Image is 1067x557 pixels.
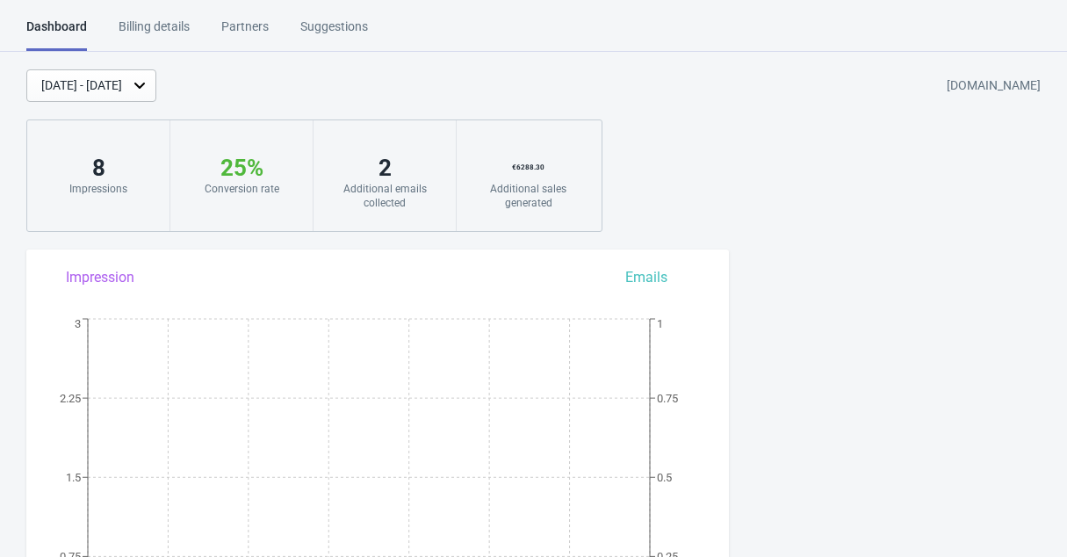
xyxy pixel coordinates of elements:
[26,18,87,51] div: Dashboard
[66,471,81,484] tspan: 1.5
[300,18,368,48] div: Suggestions
[474,182,582,210] div: Additional sales generated
[993,487,1049,539] iframe: chat widget
[221,18,269,48] div: Partners
[474,154,582,182] div: € 6288.30
[60,392,81,405] tspan: 2.25
[45,154,152,182] div: 8
[947,70,1041,102] div: [DOMAIN_NAME]
[657,471,672,484] tspan: 0.5
[45,182,152,196] div: Impressions
[188,154,295,182] div: 25 %
[657,317,663,330] tspan: 1
[331,182,438,210] div: Additional emails collected
[188,182,295,196] div: Conversion rate
[75,317,81,330] tspan: 3
[119,18,190,48] div: Billing details
[331,154,438,182] div: 2
[657,392,678,405] tspan: 0.75
[41,76,122,95] div: [DATE] - [DATE]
